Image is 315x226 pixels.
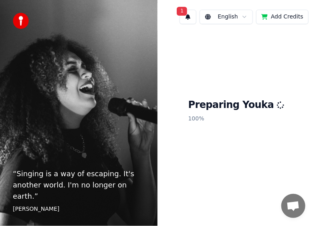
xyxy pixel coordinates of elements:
p: 100 % [188,112,285,126]
h1: Preparing Youka [188,99,285,112]
footer: [PERSON_NAME] [13,205,145,213]
button: 1 [180,10,196,24]
a: 开放式聊天 [281,194,305,218]
p: “ Singing is a way of escaping. It's another world. I'm no longer on earth. ” [13,168,145,202]
span: 1 [177,7,187,16]
img: youka [13,13,29,29]
button: Add Credits [256,10,309,24]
